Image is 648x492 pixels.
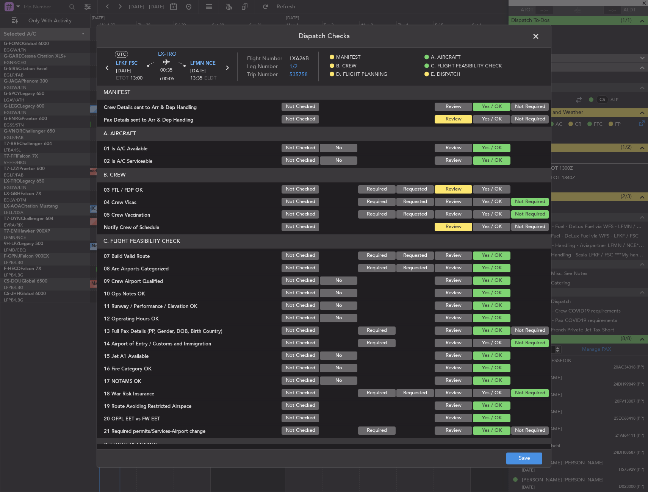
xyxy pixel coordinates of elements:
[511,339,549,347] button: Not Required
[473,414,510,422] button: Yes / OK
[473,351,510,360] button: Yes / OK
[473,276,510,285] button: Yes / OK
[473,103,510,111] button: Yes / OK
[473,376,510,385] button: Yes / OK
[473,364,510,372] button: Yes / OK
[511,326,549,335] button: Not Required
[473,289,510,297] button: Yes / OK
[473,210,510,219] button: Yes / OK
[473,401,510,410] button: Yes / OK
[97,25,551,48] header: Dispatch Checks
[511,223,549,231] button: Not Required
[473,115,510,123] button: Yes / OK
[473,156,510,165] button: Yes / OK
[473,426,510,435] button: Yes / OK
[473,223,510,231] button: Yes / OK
[511,103,549,111] button: Not Required
[473,185,510,194] button: Yes / OK
[511,210,549,219] button: Not Required
[473,251,510,260] button: Yes / OK
[511,389,549,397] button: Not Required
[473,264,510,272] button: Yes / OK
[473,144,510,152] button: Yes / OK
[473,314,510,322] button: Yes / OK
[473,301,510,310] button: Yes / OK
[511,198,549,206] button: Not Required
[473,339,510,347] button: Yes / OK
[473,326,510,335] button: Yes / OK
[473,198,510,206] button: Yes / OK
[506,452,542,464] button: Save
[511,426,549,435] button: Not Required
[511,115,549,123] button: Not Required
[473,389,510,397] button: Yes / OK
